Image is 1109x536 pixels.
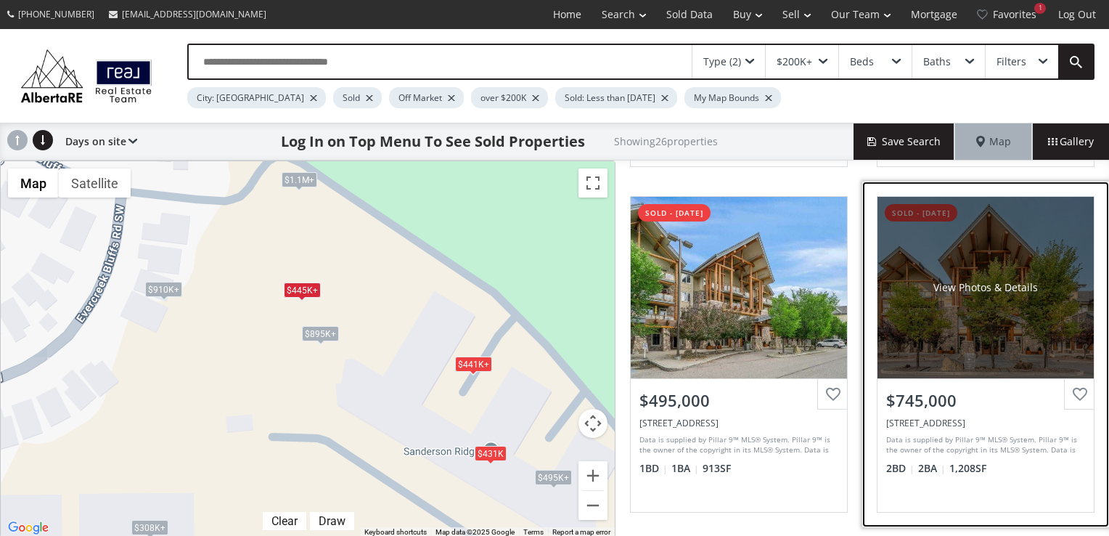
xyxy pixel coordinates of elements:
span: Map [976,134,1011,149]
div: Data is supplied by Pillar 9™ MLS® System. Pillar 9™ is the owner of the copyright in its MLS® Sy... [639,434,835,456]
img: Logo [15,46,158,105]
div: $895K+ [302,326,339,341]
div: $1.1M+ [282,172,317,187]
div: Beds [850,57,874,67]
button: Show satellite imagery [59,168,131,198]
div: $495K+ [535,470,572,485]
span: 1 BA [671,461,699,476]
a: sold - [DATE]$495,000[STREET_ADDRESS]Data is supplied by Pillar 9™ MLS® System. Pillar 9™ is the ... [615,182,862,527]
span: [PHONE_NUMBER] [18,8,94,20]
button: Toggle fullscreen view [578,168,607,198]
div: My Map Bounds [684,87,781,108]
div: $200K+ [777,57,812,67]
div: Draw [315,514,349,528]
div: $910K+ [145,282,182,297]
span: 1,208 SF [949,461,986,476]
span: Gallery [1048,134,1094,149]
div: Type (2) [703,57,741,67]
span: [EMAIL_ADDRESS][DOMAIN_NAME] [122,8,266,20]
div: Off Market [389,87,464,108]
div: 2330 Fish Creek Boulevard SW #2349, Calgary, AB Y2Y 0L1 [886,417,1085,429]
div: Baths [923,57,951,67]
div: Gallery [1032,123,1109,160]
button: Zoom out [578,491,607,520]
a: Terms [523,528,544,536]
div: $495,000 [639,389,838,412]
div: Click to draw. [310,514,354,528]
div: Sold [333,87,382,108]
div: 2330 Fish Creek Boulevard SW #1239, Calgary, AB T2Y 0L1 [639,417,838,429]
div: Click to clear. [263,514,306,528]
button: Show street map [8,168,59,198]
div: 1 [1034,3,1046,14]
div: $445K+ [284,283,321,298]
span: 2 BD [886,461,914,476]
div: Days on site [58,123,137,160]
h1: Log In on Top Menu To See Sold Properties [281,131,585,152]
span: Map data ©2025 Google [435,528,515,536]
div: $308K+ [131,520,168,535]
span: 2 BA [918,461,946,476]
h2: Showing 26 properties [614,136,718,147]
div: City: [GEOGRAPHIC_DATA] [187,87,326,108]
div: Clear [268,514,301,528]
button: Map camera controls [578,409,607,438]
a: [EMAIL_ADDRESS][DOMAIN_NAME] [102,1,274,28]
span: 1 BD [639,461,668,476]
span: 913 SF [703,461,731,476]
div: $441K+ [455,357,492,372]
div: Data is supplied by Pillar 9™ MLS® System. Pillar 9™ is the owner of the copyright in its MLS® Sy... [886,434,1081,456]
div: $745,000 [886,389,1085,412]
button: Save Search [854,123,955,160]
div: View Photos & Details [933,280,1038,295]
div: Sold: Less than [DATE] [555,87,677,108]
div: over $200K [471,87,548,108]
a: Report a map error [552,528,610,536]
div: Map [955,123,1032,160]
div: Filters [997,57,1026,67]
button: Zoom in [578,461,607,490]
div: $431K [475,446,507,461]
a: sold - [DATE]View Photos & Details$745,000[STREET_ADDRESS]Data is supplied by Pillar 9™ MLS® Syst... [862,182,1109,527]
